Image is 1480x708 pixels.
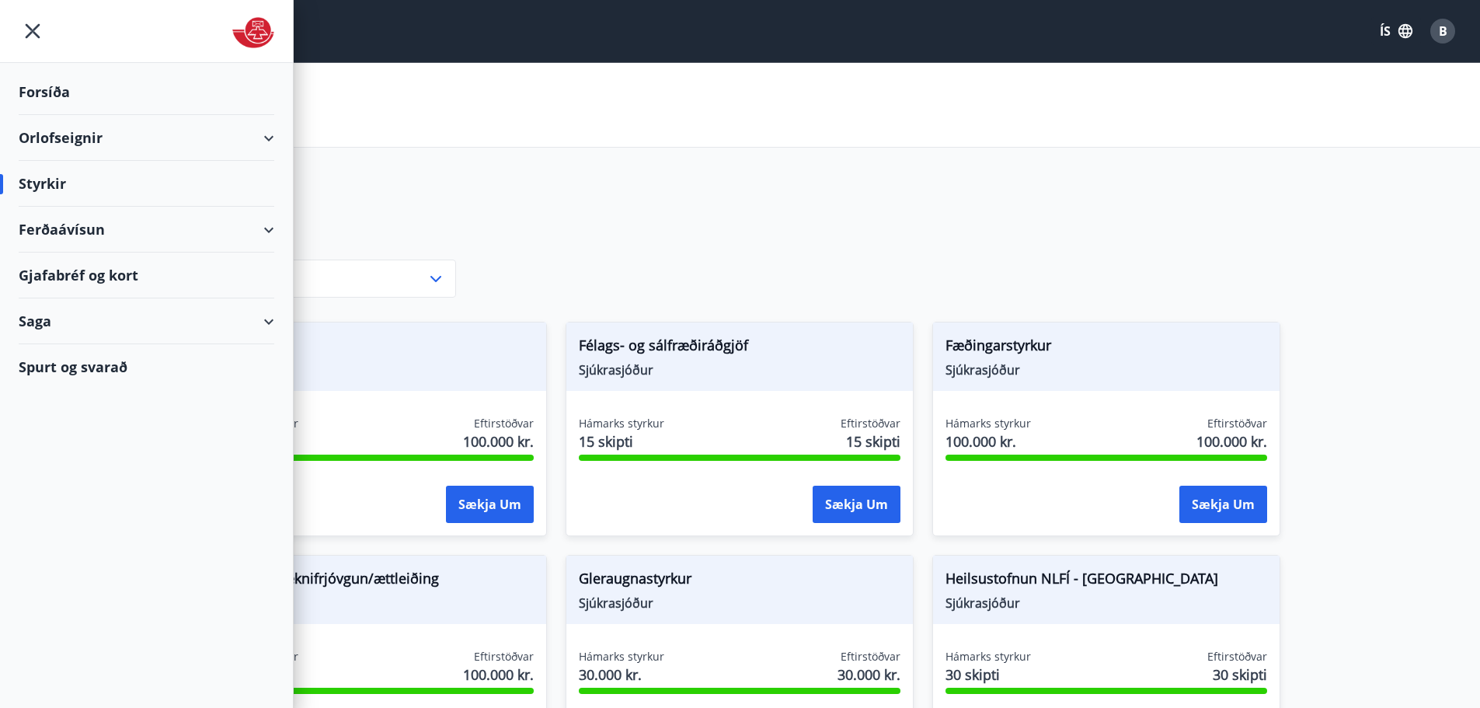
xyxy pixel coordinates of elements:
div: Gjafabréf og kort [19,253,274,298]
span: Heilsustofnun NLFÍ - [GEOGRAPHIC_DATA] [945,568,1267,595]
span: Sjúkrasjóður [579,595,900,612]
div: Spurt og svarað [19,344,274,389]
span: Fæðingarstyrkur [945,335,1267,361]
span: Eftirstöðvar [474,416,534,431]
span: Félags- og sálfræðiráðgjöf [579,335,900,361]
span: Augnaðgerð [213,335,535,361]
div: Saga [19,298,274,344]
span: Eftirstöðvar [474,649,534,664]
span: 100.000 kr. [1196,431,1267,452]
span: 15 skipti [846,431,900,452]
span: Glasa- og tæknifrjóvgun/ættleiðing [213,568,535,595]
span: Eftirstöðvar [841,416,900,431]
div: Ferðaávísun [19,207,274,253]
span: Gleraugnastyrkur [579,568,900,595]
span: Sjúkrasjóður [579,361,900,378]
span: 30.000 kr. [838,664,900,685]
span: Sjúkrasjóður [213,595,535,612]
span: Eftirstöðvar [1207,416,1267,431]
div: Forsíða [19,69,274,115]
span: 15 skipti [579,431,664,452]
span: B [1439,23,1447,40]
span: Hámarks styrkur [579,416,664,431]
span: Sjúkrasjóður [945,361,1267,378]
div: Orlofseignir [19,115,274,161]
span: 30.000 kr. [579,664,664,685]
span: 30 skipti [1213,664,1267,685]
span: 30 skipti [945,664,1031,685]
span: 100.000 kr. [463,664,534,685]
span: Eftirstöðvar [841,649,900,664]
label: Flokkur [200,241,456,256]
span: Sjúkrasjóður [213,361,535,378]
button: B [1424,12,1461,50]
button: ÍS [1371,17,1421,45]
span: Hámarks styrkur [945,416,1031,431]
button: Sækja um [446,486,534,523]
span: Hámarks styrkur [945,649,1031,664]
img: union_logo [232,17,274,48]
button: menu [19,17,47,45]
span: 100.000 kr. [945,431,1031,452]
span: 100.000 kr. [463,431,534,452]
button: Sækja um [813,486,900,523]
span: Hámarks styrkur [579,649,664,664]
div: Styrkir [19,161,274,207]
span: Sjúkrasjóður [945,595,1267,612]
button: Sækja um [1179,486,1267,523]
span: Eftirstöðvar [1207,649,1267,664]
